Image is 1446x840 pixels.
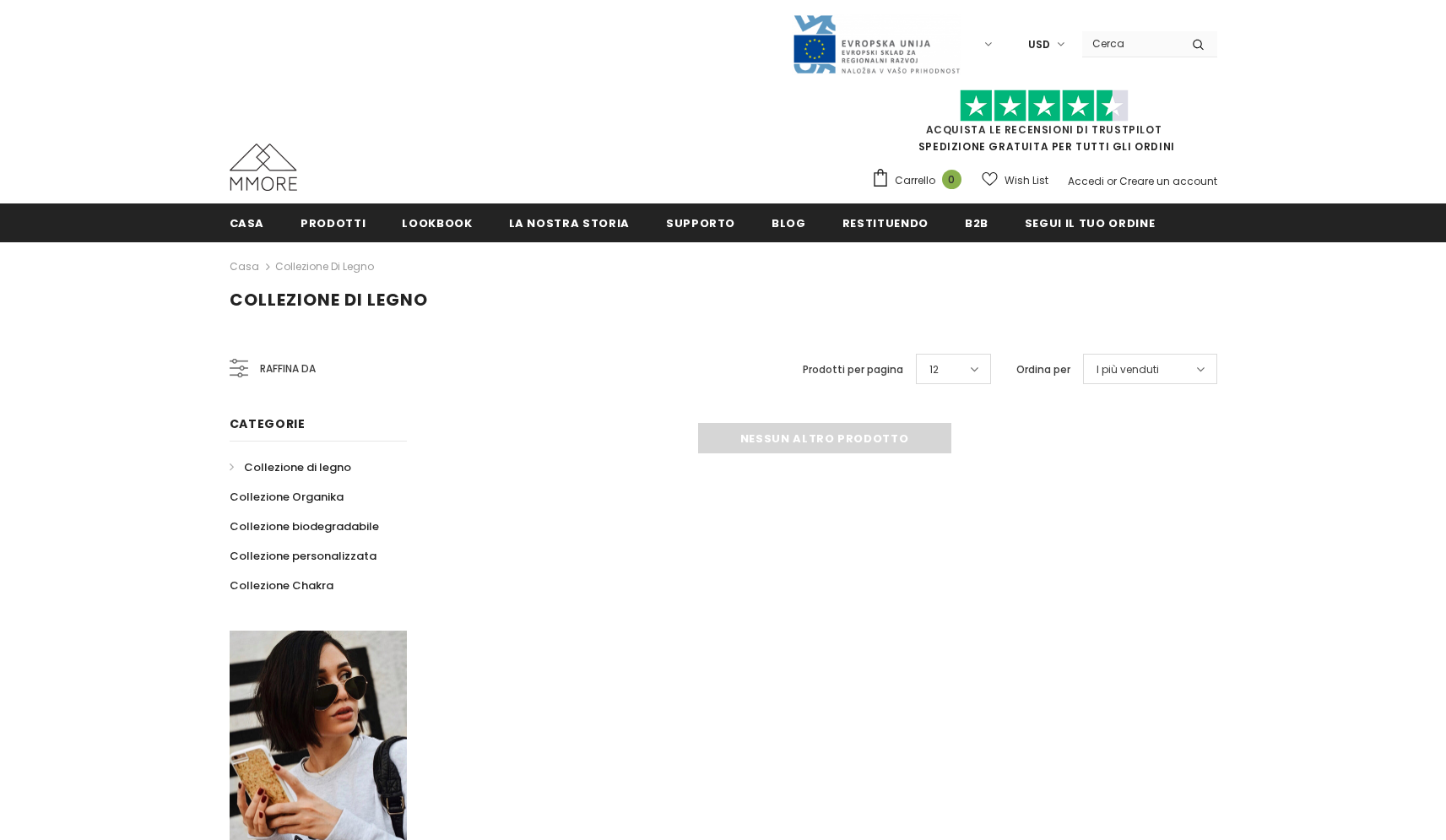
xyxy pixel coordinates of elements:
a: Prodotti [301,203,366,241]
span: Collezione Chakra [230,577,333,593]
span: Collezione di legno [244,459,351,475]
span: 12 [929,361,939,378]
span: Collezione biodegradabile [230,518,379,534]
span: Raffina da [260,360,316,378]
a: Collezione biodegradabile [230,512,379,541]
span: Categorie [230,415,306,432]
a: supporto [666,203,735,241]
a: Casa [230,203,265,241]
span: Wish List [1005,172,1048,189]
a: Blog [772,203,806,241]
input: Search Site [1082,31,1179,56]
span: Collezione Organika [230,489,344,505]
a: Collezione di legno [275,259,374,274]
a: Segui il tuo ordine [1025,203,1155,241]
a: Restituendo [842,203,929,241]
a: B2B [965,203,988,241]
img: Casi MMORE [230,144,297,191]
span: Prodotti [301,215,366,231]
label: Prodotti per pagina [803,361,903,378]
span: Collezione personalizzata [230,548,376,564]
img: Fidati di Pilot Stars [960,89,1129,122]
span: or [1107,174,1117,188]
a: Lookbook [402,203,472,241]
span: Restituendo [842,215,929,231]
span: 0 [942,170,961,189]
a: Collezione Chakra [230,571,333,600]
span: I più venduti [1097,361,1159,378]
span: SPEDIZIONE GRATUITA PER TUTTI GLI ORDINI [871,97,1217,154]
a: Collezione Organika [230,482,344,512]
a: Accedi [1068,174,1104,188]
span: Blog [772,215,806,231]
a: Collezione personalizzata [230,541,376,571]
span: USD [1028,36,1050,53]
a: Collezione di legno [230,453,351,482]
a: Acquista le recensioni di TrustPilot [926,122,1162,137]
label: Ordina per [1016,361,1070,378]
span: Carrello [895,172,935,189]
span: La nostra storia [509,215,630,231]
a: Javni Razpis [792,36,961,51]
a: Creare un account [1119,174,1217,188]
span: Segui il tuo ordine [1025,215,1155,231]
span: Casa [230,215,265,231]
span: Lookbook [402,215,472,231]
span: Collezione di legno [230,288,428,312]
a: Casa [230,257,259,277]
img: Javni Razpis [792,14,961,75]
span: B2B [965,215,988,231]
a: Carrello 0 [871,168,970,193]
span: supporto [666,215,735,231]
a: La nostra storia [509,203,630,241]
a: Wish List [982,165,1048,195]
